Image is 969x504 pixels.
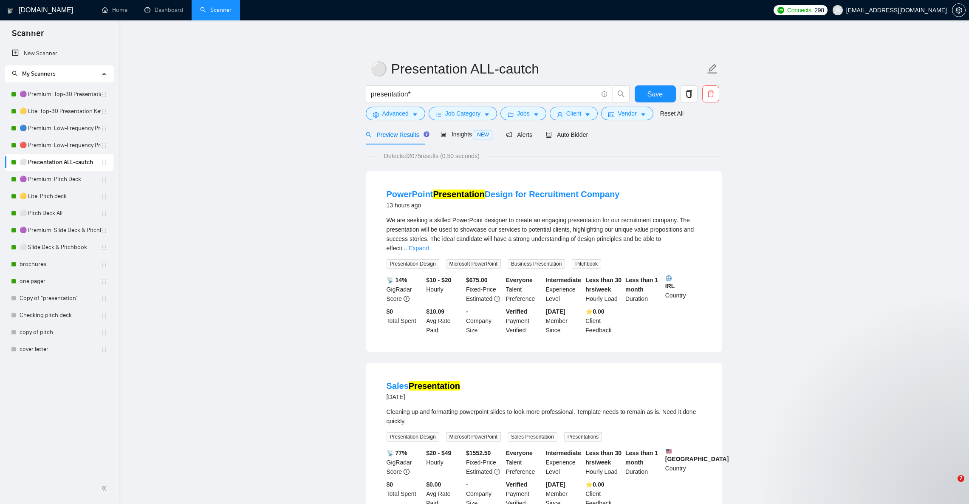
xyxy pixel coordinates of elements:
[373,111,379,118] span: setting
[546,131,588,138] span: Auto Bidder
[940,475,961,496] iframe: Intercom live chat
[20,154,101,171] a: ⚪ Presentation ALL-cautch
[5,188,113,205] li: 🟡 Lite: Pitch deck
[546,132,552,138] span: robot
[504,275,544,303] div: Talent Preference
[504,448,544,476] div: Talent Preference
[564,432,602,442] span: Presentations
[5,341,113,358] li: cover letter
[508,111,514,118] span: folder
[387,381,460,391] a: SalesPresentation
[602,91,607,97] span: info-circle
[387,308,393,315] b: $ 0
[508,259,565,269] span: Business Presentation
[409,381,460,391] mark: Presentation
[608,111,614,118] span: idcard
[5,171,113,188] li: 🟣 Premium: Pitch Deck
[387,259,439,269] span: Presentation Design
[546,277,581,283] b: Intermediate
[385,307,425,335] div: Total Spent
[464,275,504,303] div: Fixed-Price
[613,90,629,98] span: search
[666,448,672,454] img: 🇺🇸
[557,111,563,118] span: user
[101,176,107,183] span: holder
[387,481,393,488] b: $ 0
[101,329,107,336] span: holder
[387,407,702,426] div: Cleaning up and formatting powerpoint slides to look more professional. Template needs to remain ...
[7,4,13,17] img: logo
[681,85,698,102] button: copy
[544,448,584,476] div: Experience Level
[101,227,107,234] span: holder
[624,275,664,303] div: Duration
[446,432,501,442] span: Microsoft PowerPoint
[101,91,107,98] span: holder
[20,290,101,307] a: Copy of "presentation"
[5,324,113,341] li: copy of pitch
[366,132,372,138] span: search
[412,111,418,118] span: caret-down
[366,107,425,120] button: settingAdvancedcaret-down
[640,111,646,118] span: caret-down
[533,111,539,118] span: caret-down
[647,89,663,99] span: Save
[584,275,624,303] div: Hourly Load
[404,469,410,475] span: info-circle
[703,90,719,98] span: delete
[101,125,107,132] span: holder
[584,448,624,476] div: Hourly Load
[387,432,439,442] span: Presentation Design
[665,448,729,462] b: [GEOGRAPHIC_DATA]
[5,239,113,256] li: ⚪ Slide Deck & Pitchbook
[500,107,546,120] button: folderJobscaret-down
[101,261,107,268] span: holder
[585,450,622,466] b: Less than 30 hrs/week
[385,275,425,303] div: GigRadar Score
[12,45,107,62] a: New Scanner
[424,275,464,303] div: Hourly
[484,111,490,118] span: caret-down
[544,307,584,335] div: Member Since
[424,307,464,335] div: Avg Rate Paid
[101,295,107,302] span: holder
[5,27,51,45] span: Scanner
[366,131,427,138] span: Preview Results
[5,86,113,103] li: 🟣 Premium: Top-30 Presentation Keywords
[101,484,110,493] span: double-left
[20,86,101,103] a: 🟣 Premium: Top-30 Presentation Keywords
[494,296,500,302] span: exclamation-circle
[387,217,694,252] span: We are seeking a skilled PowerPoint designer to create an engaging presentation for our recruitme...
[387,450,407,456] b: 📡 77%
[5,103,113,120] li: 🟡 Lite: Top-30 Presentation Keywords
[426,277,451,283] b: $10 - $20
[22,70,56,77] span: My Scanners
[5,205,113,222] li: ⚪ Pitch Deck All
[952,3,966,17] button: setting
[664,275,703,303] div: Country
[426,481,441,488] b: $0.00
[5,154,113,171] li: ⚪ Presentation ALL-cautch
[20,171,101,188] a: 🟣 Premium: Pitch Deck
[20,137,101,154] a: 🔴 Premium: Low-Frequency Presentations
[20,256,101,273] a: brochures
[20,239,101,256] a: ⚪ Slide Deck & Pitchbook
[572,259,601,269] span: Pitchbook
[20,273,101,290] a: one pager
[370,58,705,79] input: Scanner name...
[5,45,113,62] li: New Scanner
[382,109,409,118] span: Advanced
[441,131,446,137] span: area-chart
[466,308,468,315] b: -
[5,273,113,290] li: one pager
[506,450,533,456] b: Everyone
[387,392,460,402] div: [DATE]
[429,107,497,120] button: barsJob Categorycaret-down
[409,245,429,252] a: Expand
[546,481,565,488] b: [DATE]
[404,296,410,302] span: info-circle
[5,256,113,273] li: brochures
[517,109,530,118] span: Jobs
[494,469,500,475] span: exclamation-circle
[387,277,407,283] b: 📡 14%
